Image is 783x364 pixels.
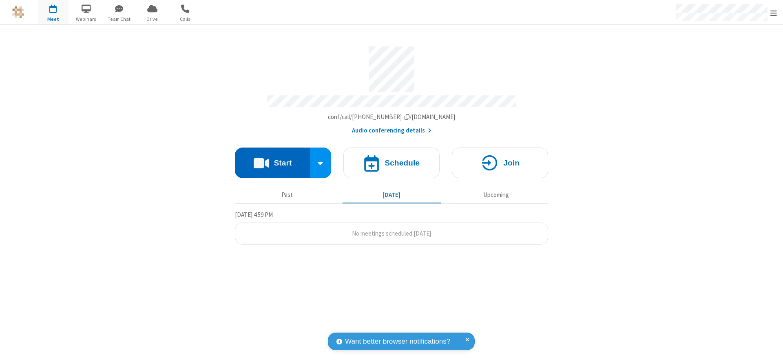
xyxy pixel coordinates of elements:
[452,148,548,178] button: Join
[274,159,292,167] h4: Start
[238,187,336,203] button: Past
[328,113,456,121] span: Copy my meeting room link
[447,187,545,203] button: Upcoming
[310,148,332,178] div: Start conference options
[235,40,548,135] section: Account details
[104,15,135,23] span: Team Chat
[235,148,310,178] button: Start
[352,126,431,135] button: Audio conferencing details
[328,113,456,122] button: Copy my meeting room linkCopy my meeting room link
[343,148,440,178] button: Schedule
[345,336,450,347] span: Want better browser notifications?
[71,15,102,23] span: Webinars
[235,210,548,245] section: Today's Meetings
[503,159,520,167] h4: Join
[137,15,168,23] span: Drive
[170,15,201,23] span: Calls
[763,343,777,358] iframe: Chat
[38,15,69,23] span: Meet
[385,159,420,167] h4: Schedule
[235,211,273,218] span: [DATE] 4:59 PM
[352,229,431,237] span: No meetings scheduled [DATE]
[343,187,441,203] button: [DATE]
[12,6,24,18] img: QA Selenium DO NOT DELETE OR CHANGE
